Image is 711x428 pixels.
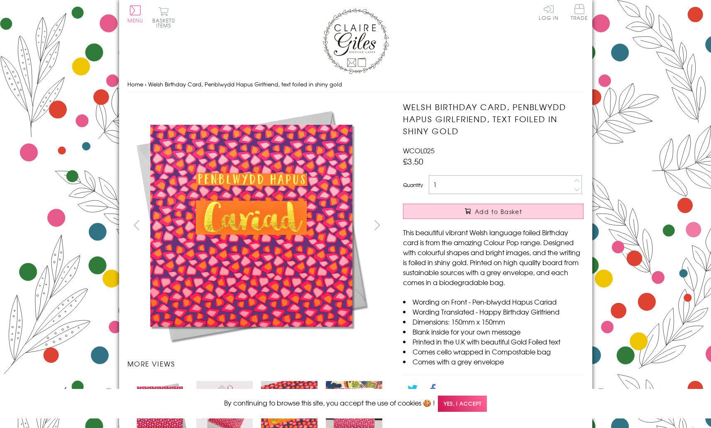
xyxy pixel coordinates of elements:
button: prev [127,216,146,234]
button: Add to Basket [403,204,584,219]
p: This beautiful vibrant Welsh language foiled Birthday card is from the amazing Colour Pop range. ... [403,227,584,287]
img: Welsh Birthday Card, Penblwydd Hapus Girlfriend, text foiled in shiny gold [127,101,376,350]
a: Trade [571,4,588,22]
li: Wording on Front - Pen-blwydd Hapus Cariad [403,297,584,307]
span: Welsh Birthday Card, Penblwydd Hapus Girlfriend, text foiled in shiny gold [148,80,342,88]
button: Basket0 items [152,7,175,28]
span: Menu [127,17,144,24]
button: next [368,216,386,234]
span: › [145,80,147,88]
h3: More views [127,359,387,369]
li: Blank inside for your own message [403,327,584,337]
img: Claire Giles Greetings Cards [323,8,389,74]
img: Welsh Birthday Card, Penblwydd Hapus Girlfriend, text foiled in shiny gold [386,101,635,350]
span: 0 items [156,17,175,29]
h1: Welsh Birthday Card, Penblwydd Hapus Girlfriend, text foiled in shiny gold [403,101,584,137]
li: Printed in the U.K with beautiful Gold Foiled text [403,337,584,347]
li: Dimensions: 150mm x 150mm [403,317,584,327]
label: Quantity [403,181,423,189]
span: WCOL025 [403,145,435,155]
span: Trade [571,4,588,20]
span: Yes, I accept [438,396,487,412]
li: Wording Translated - Happy Birthday Girlfriend [403,307,584,317]
li: Comes cello wrapped in Compostable bag [403,347,584,357]
li: Comes with a grey envelope [403,357,584,367]
a: Home [127,80,143,88]
button: Menu [127,5,144,23]
nav: breadcrumbs [127,76,584,93]
span: £3.50 [403,155,423,167]
a: Log In [539,4,559,20]
span: Add to Basket [475,207,522,216]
